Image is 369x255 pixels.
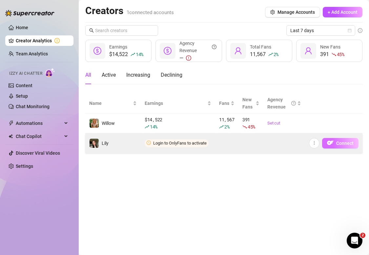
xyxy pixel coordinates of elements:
[126,71,150,79] div: Increasing
[136,51,143,57] span: 14 %
[328,10,358,15] span: + Add Account
[109,50,143,58] div: $14,522
[131,52,135,57] span: rise
[9,121,14,126] span: thunderbolt
[164,47,172,55] span: dollar-circle
[327,140,334,146] img: OF
[242,96,254,110] span: New Fans
[102,141,109,146] span: Lily
[274,51,278,57] span: 2 %
[215,93,238,113] th: Fans
[45,68,55,77] img: AI Chatter
[277,10,315,15] span: Manage Accounts
[102,71,116,79] div: Active
[9,70,42,77] span: Izzy AI Chatter
[153,141,207,146] span: Login to OnlyFans to activate
[16,150,60,156] a: Discover Viral Videos
[89,100,132,107] span: Name
[312,141,317,145] span: more
[291,96,296,110] span: question-circle
[336,141,354,146] span: Connect
[16,83,32,88] a: Content
[238,93,263,113] th: New Fans
[219,100,229,107] span: Fans
[250,44,271,49] span: Total Fans
[161,71,182,79] div: Declining
[147,141,151,145] span: clock-circle
[5,10,54,16] img: logo-BBDzfeDw.svg
[270,10,275,14] span: setting
[224,124,229,130] span: 2 %
[150,124,157,130] span: 14 %
[268,52,273,57] span: rise
[358,28,362,33] span: info-circle
[145,100,206,107] span: Earnings
[219,125,224,129] span: rise
[145,125,149,129] span: rise
[332,52,336,57] span: fall
[248,124,255,130] span: 45 %
[93,47,101,55] span: dollar-circle
[337,51,344,57] span: 45 %
[16,51,48,56] a: Team Analytics
[9,134,13,139] img: Chat Copilot
[85,5,174,17] h2: Creators
[16,93,28,99] a: Setup
[85,71,91,79] div: All
[323,7,362,17] button: + Add Account
[242,116,259,130] div: 391
[267,120,301,127] a: Set cut
[179,54,216,62] div: —
[95,27,149,34] input: Search creators
[16,164,33,169] a: Settings
[360,233,365,238] span: 2
[109,44,127,49] span: Earnings
[127,10,174,15] span: 1 connected accounts
[179,40,216,54] div: Agency Revenue
[85,93,141,113] th: Name
[348,29,352,32] span: calendar
[102,121,115,126] span: Willow
[265,7,320,17] button: Manage Accounts
[250,50,278,58] div: 11,567
[320,44,340,49] span: New Fans
[242,125,247,129] span: fall
[145,116,211,130] div: $ 14,522
[16,35,68,46] a: Creator Analytics exclamation-circle
[304,47,312,55] span: user
[16,131,62,142] span: Chat Copilot
[90,119,99,128] img: Willow
[16,118,62,128] span: Automations
[219,116,235,130] div: 11,567
[347,233,362,248] iframe: Intercom live chat
[322,138,359,148] button: OFConnect
[212,40,216,54] span: question-circle
[141,93,215,113] th: Earnings
[16,25,28,30] a: Home
[320,50,344,58] div: 391
[90,139,99,148] img: Lily
[16,104,50,109] a: Chat Monitoring
[234,47,242,55] span: user
[89,28,94,33] span: search
[290,26,351,35] span: Last 7 days
[267,96,296,110] div: Agency Revenue
[186,55,191,61] span: exclamation-circle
